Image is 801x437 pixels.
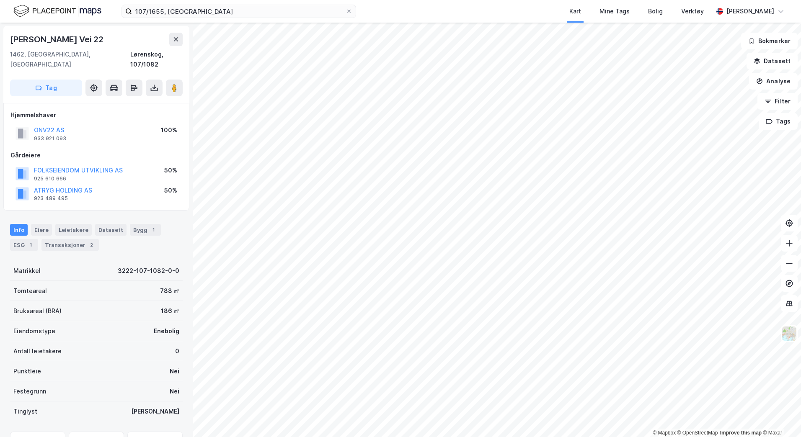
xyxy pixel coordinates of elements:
[34,175,66,182] div: 925 610 666
[164,165,177,175] div: 50%
[130,49,183,69] div: Lørenskog, 107/1082
[749,73,798,90] button: Analyse
[757,93,798,110] button: Filter
[759,397,801,437] div: Kontrollprogram for chat
[34,195,68,202] div: 923 489 495
[681,6,704,16] div: Verktøy
[10,80,82,96] button: Tag
[13,306,62,316] div: Bruksareal (BRA)
[720,430,762,436] a: Improve this map
[677,430,718,436] a: OpenStreetMap
[10,110,182,120] div: Hjemmelshaver
[170,386,179,396] div: Nei
[95,224,127,236] div: Datasett
[175,346,179,356] div: 0
[726,6,774,16] div: [PERSON_NAME]
[10,150,182,160] div: Gårdeiere
[759,113,798,130] button: Tags
[87,241,96,249] div: 2
[13,326,55,336] div: Eiendomstype
[160,286,179,296] div: 788 ㎡
[747,53,798,69] button: Datasett
[10,224,28,236] div: Info
[161,306,179,316] div: 186 ㎡
[55,224,92,236] div: Leietakere
[130,224,161,236] div: Bygg
[653,430,676,436] a: Mapbox
[781,326,797,342] img: Z
[13,346,62,356] div: Antall leietakere
[170,366,179,376] div: Nei
[13,266,41,276] div: Matrikkel
[13,406,37,416] div: Tinglyst
[13,386,46,396] div: Festegrunn
[132,5,346,18] input: Søk på adresse, matrikkel, gårdeiere, leietakere eller personer
[164,185,177,195] div: 50%
[26,241,35,249] div: 1
[13,286,47,296] div: Tomteareal
[759,397,801,437] iframe: Chat Widget
[569,6,581,16] div: Kart
[131,406,179,416] div: [PERSON_NAME]
[118,266,179,276] div: 3222-107-1082-0-0
[13,4,101,18] img: logo.f888ab2527a4732fd821a326f86c7f29.svg
[34,135,66,142] div: 933 921 093
[161,125,177,135] div: 100%
[10,49,130,69] div: 1462, [GEOGRAPHIC_DATA], [GEOGRAPHIC_DATA]
[741,33,798,49] button: Bokmerker
[599,6,630,16] div: Mine Tags
[149,226,158,234] div: 1
[10,33,105,46] div: [PERSON_NAME] Vei 22
[10,239,38,251] div: ESG
[648,6,663,16] div: Bolig
[154,326,179,336] div: Enebolig
[31,224,52,236] div: Eiere
[41,239,99,251] div: Transaksjoner
[13,366,41,376] div: Punktleie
